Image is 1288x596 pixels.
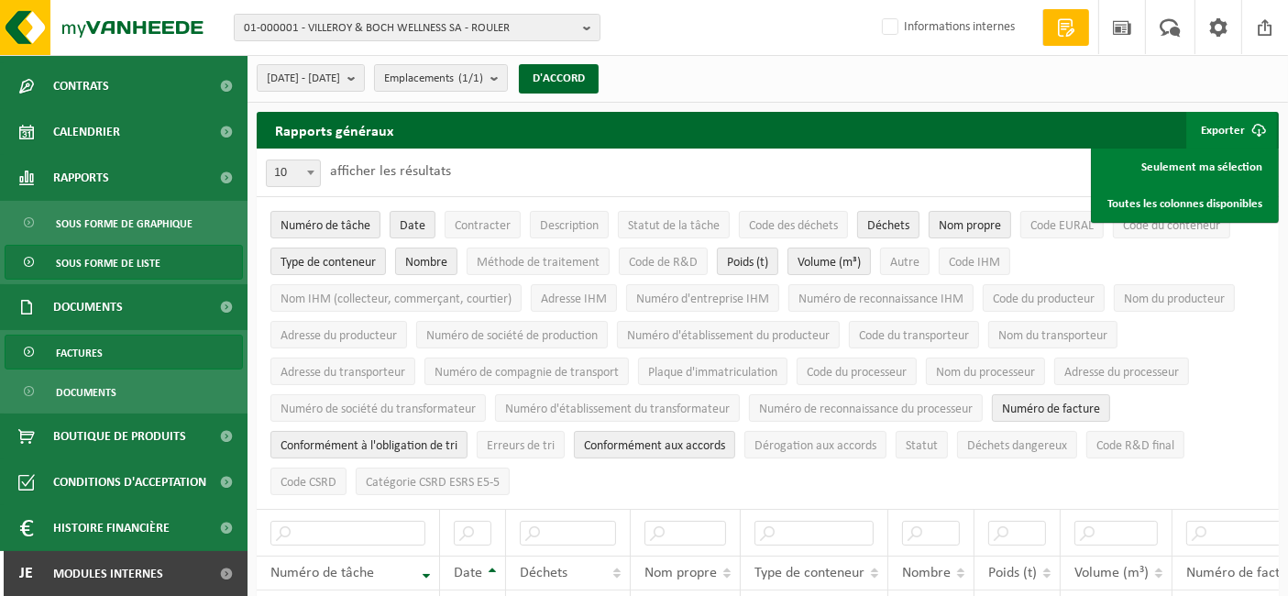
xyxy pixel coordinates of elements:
font: Code de R&D [629,256,698,270]
button: Erreurs de triErreurs de tri : activer pour trier [477,431,565,458]
font: Code du transporteur [859,329,969,343]
button: 01-000001 - VILLEROY & BOCH WELLNESS SA - ROULER [234,14,600,41]
font: Conformément aux accords [584,439,725,453]
button: Code du processeurCode du processeur : Activer pour trier [797,358,917,385]
font: Date [400,219,425,233]
font: Statut de la tâche [628,219,720,233]
button: Code du conteneurCode conteneur : Activer pour trier [1113,211,1230,238]
button: Plaque d'immatriculationPlaque d'immatriculation : Activer pour trier [638,358,787,385]
font: Documents [56,388,116,399]
button: D'ACCORD [519,64,599,94]
font: Nom du transporteur [998,329,1107,343]
button: Conformément aux accords : Activer pour trier [574,431,735,458]
font: Adresse du transporteur [281,366,405,380]
button: Nom du processeurNom du processeur : Activer pour trier [926,358,1045,385]
font: Exporter [1201,125,1245,137]
font: Numéro de reconnaissance IHM [798,292,963,306]
button: Volume (m³)Volume (m³) : Activer pour trier [787,248,871,275]
font: Toutes les colonnes disponibles [1107,198,1262,210]
font: Code EURAL [1030,219,1094,233]
font: Méthode de traitement [477,256,600,270]
button: ContracterContrat : Activer pour trier [445,211,521,238]
font: Déchets dangereux [967,439,1067,453]
button: Code du producteurCode producteur : Activer pour trier [983,284,1105,312]
font: Code IHM [949,256,1000,270]
button: Exporter [1186,112,1277,149]
font: Numéro d'établissement du producteur [627,329,830,343]
font: Numéro de facture [1002,403,1100,416]
font: Catégorie CSRD ESRS E5-5 [366,476,500,490]
font: Code du producteur [993,292,1095,306]
font: Conditions d'acceptation [53,476,206,490]
button: Poids (t)Poids (t) : Activer pour trier [717,248,778,275]
font: Code des déchets [749,219,838,233]
button: Numéro de factureNuméro de facture : Activer pour trier [992,394,1110,422]
button: DescriptionDescription : Activer pour trier [530,211,609,238]
font: Modules internes [53,568,163,581]
button: Type de conteneurType de conteneur : Activer pour trier [270,248,386,275]
button: Code IHMCode IHM : Activer pour trier [939,248,1010,275]
font: Sous forme de liste [56,259,160,270]
font: je [20,565,34,582]
font: Seulement ma sélection [1141,161,1262,173]
font: Rapports généraux [275,125,393,139]
font: Volume (m³) [1074,566,1149,580]
font: Sous forme de graphique [56,219,193,230]
font: (1/1) [458,72,483,84]
button: Numéro d'établissement du producteurNuméro d'établissement du producteur : Activer pour trier [617,321,840,348]
button: Nom du producteurNom du fabricant : Activer pour trier [1114,284,1235,312]
font: Nombre [405,256,447,270]
font: Autre [890,256,919,270]
button: Catégorie CSRD ESRS E5-5Catégorie CSRD ESRS E5-5 : Activer pour trier [356,468,510,495]
button: Nom propreNom propre : Activer pour trier [929,211,1011,238]
font: Informations internes [904,20,1015,34]
font: Conformément à l'obligation de tri [281,439,457,453]
font: [DATE] - [DATE] [267,72,340,84]
font: Nom du producteur [1124,292,1225,306]
button: Code du transporteurCode opérateur : Activer pour trier [849,321,979,348]
a: Sous forme de liste [5,245,243,280]
button: Numéro de société de productionNuméro de société du producteur : Activer pour trier [416,321,608,348]
font: Type de conteneur [754,566,864,580]
font: Adresse du processeur [1064,366,1179,380]
font: Histoire financière [53,522,170,535]
font: 01-000001 - VILLEROY & BOCH WELLNESS SA - ROULER [244,22,510,34]
font: Plaque d'immatriculation [648,366,777,380]
font: Déchets [867,219,909,233]
font: D'ACCORD [533,72,585,84]
font: Déchets [520,566,567,580]
button: Dérogation aux accordsDéviation des accords : Activer pour trier [744,431,886,458]
button: Code EURALCode EURAL : Activer pour trier [1020,211,1104,238]
font: Code du processeur [807,366,907,380]
font: Numéro de tâche [281,219,370,233]
font: Nom propre [939,219,1001,233]
font: Numéro de reconnaissance du processeur [759,403,973,416]
button: Code de R&DCode R&D : Activer pour trier [619,248,708,275]
button: Adresse du producteurAdresse du producteur : Activer pour trier [270,321,407,348]
button: Numéro d'établissement du transformateurNuméro d'établissement du transformateur : Activer pour t... [495,394,740,422]
button: Numéro de compagnie de transportNuméro de compagnie de transport : Activer pour trier [424,358,629,385]
button: DéchetsDéchets : Activer pour trier [857,211,919,238]
a: Factures [5,335,243,370]
button: Code R&D finalCode R&D final : activer pour trier [1086,431,1184,458]
font: Adresse IHM [541,292,607,306]
font: Code du conteneur [1123,219,1220,233]
font: Numéro de compagnie de transport [435,366,619,380]
font: Numéro de société du transformateur [281,403,476,416]
font: Contracter [455,219,511,233]
font: Nom propre [644,566,717,580]
font: Contrats [53,80,109,94]
a: Documents [5,374,243,409]
font: Documents [53,301,123,315]
span: 10 [266,160,321,187]
font: Numéro de tâche [270,566,374,580]
button: Conformément à l'obligation de tri : Activer pour trier [270,431,468,458]
button: StatutStatut : Activer pour trier [896,431,948,458]
font: Nom IHM (collecteur, commerçant, courtier) [281,292,512,306]
font: Erreurs de tri [487,439,555,453]
button: Numéro de société du transformateurNuméro de société du transformateur : Activer pour trier [270,394,486,422]
font: Code CSRD [281,476,336,490]
button: Numéro de reconnaissance du processeurNuméro de reconnaissance du processeur : activer pour trier [749,394,983,422]
font: Dérogation aux accords [754,439,876,453]
font: afficher les résultats [330,164,451,179]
